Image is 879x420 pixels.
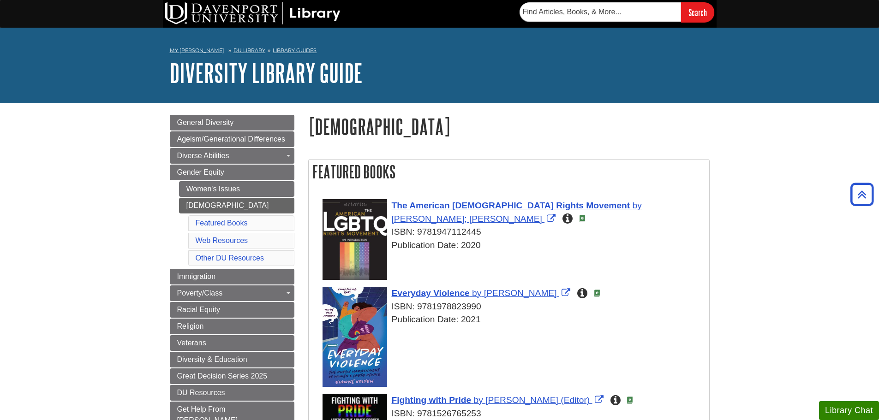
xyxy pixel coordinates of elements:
[177,152,229,160] span: Diverse Abilities
[177,355,247,363] span: Diversity & Education
[233,47,265,53] a: DU Library
[170,352,294,367] a: Diversity & Education
[472,288,481,298] span: by
[323,199,387,280] img: Cover Art
[177,135,286,143] span: Ageism/Generational Differences
[170,302,294,318] a: Racial Equity
[170,165,294,180] a: Gender Equity
[170,59,363,87] a: Diversity Library Guide
[593,290,601,297] img: e-Book
[308,115,710,138] h1: [DEMOGRAPHIC_DATA]
[579,215,586,222] img: e-Book
[323,225,705,239] div: ISBN: 9781947112445
[520,2,714,22] form: Searches DU Library's articles, books, and more
[170,285,294,301] a: Poverty/Class
[474,395,483,405] span: by
[196,237,248,244] a: Web Resources
[170,385,294,401] a: DU Resources
[392,201,642,224] a: Link opens in new window
[633,201,642,210] span: by
[177,339,206,347] span: Veterans
[484,288,557,298] span: [PERSON_NAME]
[170,319,294,334] a: Religion
[179,198,294,213] a: [DEMOGRAPHIC_DATA]
[323,300,705,314] div: ISBN: 9781978823990
[520,2,681,22] input: Find Articles, Books, & More...
[323,239,705,252] div: Publication Date: 2020
[392,395,606,405] a: Link opens in new window
[626,396,634,404] img: e-Book
[177,389,225,396] span: DU Resources
[273,47,317,53] a: Library Guides
[170,131,294,147] a: Ageism/Generational Differences
[170,115,294,130] a: General Diversity
[819,401,879,420] button: Library Chat
[177,272,216,280] span: Immigration
[323,287,387,387] img: Cover Art
[392,395,472,405] span: Fighting with Pride
[177,168,224,176] span: Gender Equity
[847,188,877,201] a: Back to Top
[323,313,705,326] div: Publication Date: 2021
[392,288,470,298] span: Everyday Violence
[392,201,630,210] span: The American [DEMOGRAPHIC_DATA] Rights Movement
[170,148,294,164] a: Diverse Abilities
[309,160,709,184] h2: Featured Books
[485,395,590,405] span: [PERSON_NAME] (Editor)
[165,2,341,24] img: DU Library
[170,44,710,59] nav: breadcrumb
[392,288,573,298] a: Link opens in new window
[196,219,248,227] a: Featured Books
[681,2,714,22] input: Search
[170,47,224,54] a: My [PERSON_NAME]
[170,368,294,384] a: Great Decision Series 2025
[177,289,223,297] span: Poverty/Class
[170,269,294,284] a: Immigration
[170,335,294,351] a: Veterans
[196,254,264,262] a: Other DU Resources
[177,306,220,314] span: Racial Equity
[177,372,268,380] span: Great Decision Series 2025
[392,214,542,224] span: [PERSON_NAME]; [PERSON_NAME]
[179,181,294,197] a: Women's Issues
[177,322,204,330] span: Religion
[177,118,234,126] span: General Diversity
